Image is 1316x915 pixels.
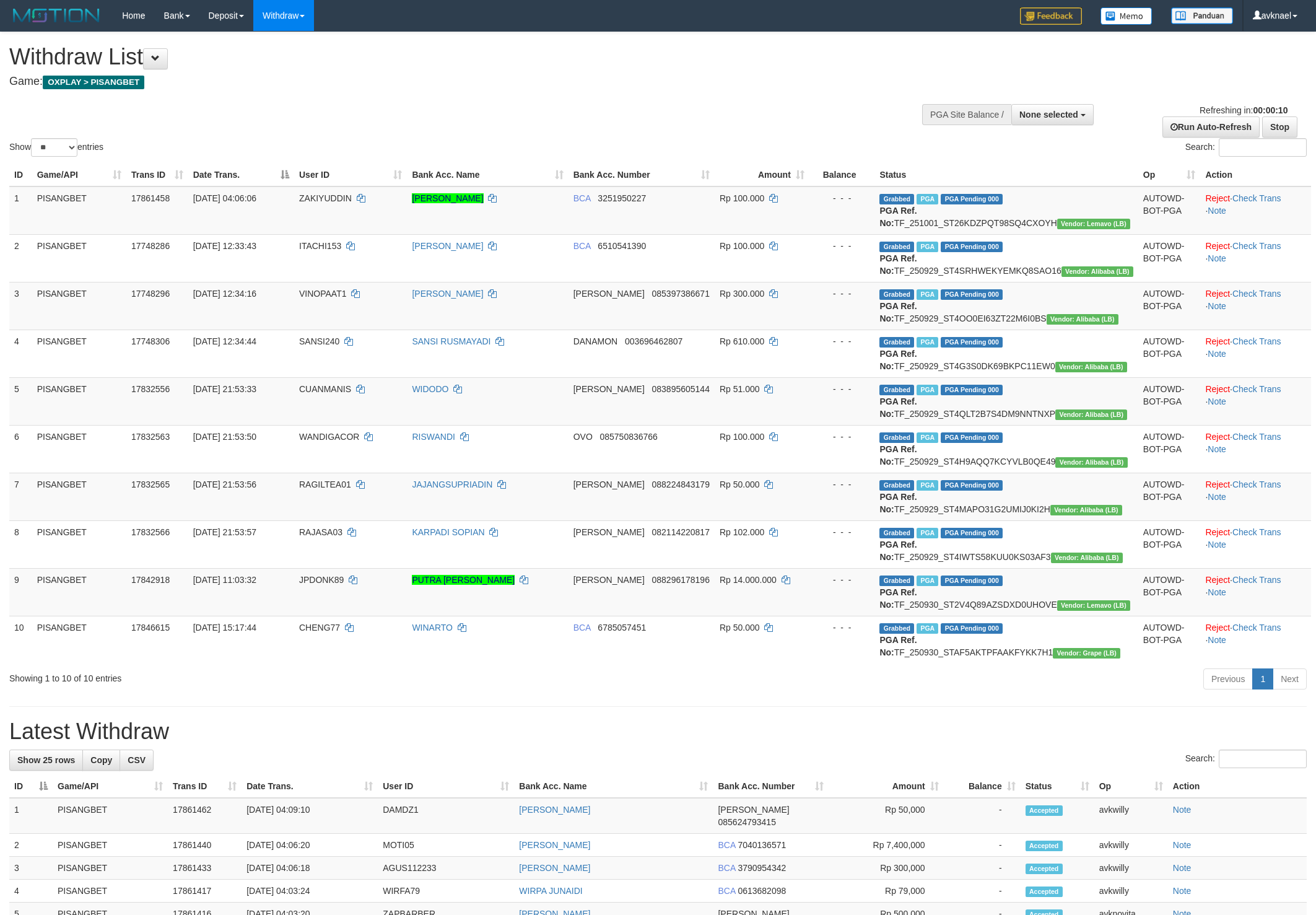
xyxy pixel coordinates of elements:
[1200,164,1311,186] th: Action
[1138,234,1201,282] td: AUTOWD-BOT-PGA
[17,755,75,765] span: Show 25 rows
[879,206,917,228] b: PGA Ref. No:
[1205,241,1230,251] a: Reject
[1094,798,1168,834] td: avkwilly
[53,834,168,857] td: PISANGBET
[378,775,514,798] th: User ID: activate to sort column ascending
[299,479,351,489] span: RAGILTEA01
[941,623,1003,634] span: PGA Pending
[1026,805,1063,816] span: Accepted
[573,479,645,489] span: [PERSON_NAME]
[1138,520,1201,568] td: AUTOWD-BOT-PGA
[1200,234,1311,282] td: · ·
[9,775,53,798] th: ID: activate to sort column descending
[1173,863,1192,873] a: Note
[1205,527,1230,537] a: Reject
[9,138,103,157] label: Show entries
[412,289,483,299] a: [PERSON_NAME]
[718,840,735,850] span: BCA
[917,194,938,204] span: Marked by avkwilly
[126,164,188,186] th: Trans ID: activate to sort column ascending
[412,336,490,346] a: SANSI RUSMAYADI
[193,432,256,442] span: [DATE] 21:53:50
[879,623,914,634] span: Grabbed
[944,834,1021,857] td: -
[32,377,126,425] td: PISANGBET
[9,186,32,235] td: 1
[9,568,32,616] td: 9
[879,444,917,466] b: PGA Ref. No:
[718,805,789,815] span: [PERSON_NAME]
[599,432,657,442] span: Copy 085750836766 to clipboard
[874,186,1138,235] td: TF_251001_ST26KDZPQT98SQ4CXOYH
[879,587,917,610] b: PGA Ref. No:
[131,384,170,394] span: 17832556
[879,194,914,204] span: Grabbed
[1205,289,1230,299] a: Reject
[1232,336,1281,346] a: Check Trans
[1200,330,1311,377] td: · ·
[917,385,938,395] span: Marked by avknovia
[651,479,709,489] span: Copy 088224843179 to clipboard
[1262,116,1297,138] a: Stop
[9,616,32,663] td: 10
[412,527,484,537] a: KARPADI SOPIAN
[1205,623,1230,633] a: Reject
[1061,266,1133,277] span: Vendor URL: https://dashboard.q2checkout.com/secure
[941,242,1003,252] span: PGA Pending
[193,289,256,299] span: [DATE] 12:34:16
[720,623,760,633] span: Rp 50.000
[941,528,1003,538] span: PGA Pending
[1219,750,1307,768] input: Search:
[651,384,709,394] span: Copy 083895605144 to clipboard
[412,241,483,251] a: [PERSON_NAME]
[879,337,914,348] span: Grabbed
[1138,282,1201,330] td: AUTOWD-BOT-PGA
[53,798,168,834] td: PISANGBET
[941,432,1003,443] span: PGA Pending
[188,164,294,186] th: Date Trans.: activate to sort column descending
[1203,668,1253,690] a: Previous
[598,193,646,203] span: Copy 3251950227 to clipboard
[9,6,103,25] img: MOTION_logo.png
[412,193,483,203] a: [PERSON_NAME]
[720,384,760,394] span: Rp 51.000
[879,301,917,323] b: PGA Ref. No:
[1138,330,1201,377] td: AUTOWD-BOT-PGA
[9,750,83,771] a: Show 25 rows
[1173,886,1192,896] a: Note
[941,480,1003,491] span: PGA Pending
[1138,186,1201,235] td: AUTOWD-BOT-PGA
[519,840,590,850] a: [PERSON_NAME]
[131,241,170,251] span: 17748286
[32,520,126,568] td: PISANGBET
[651,289,709,299] span: Copy 085397386671 to clipboard
[720,527,764,537] span: Rp 102.000
[53,857,168,880] td: PISANGBET
[131,336,170,346] span: 17748306
[879,349,917,371] b: PGA Ref. No:
[715,164,809,186] th: Amount: activate to sort column ascending
[32,330,126,377] td: PISANGBET
[299,384,351,394] span: CUANMANIS
[1094,775,1168,798] th: Op: activate to sort column ascending
[573,623,591,633] span: BCA
[242,834,378,857] td: [DATE] 04:06:20
[299,575,344,585] span: JPDONK89
[299,289,347,299] span: VINOPAAT1
[1057,219,1130,229] span: Vendor URL: https://dashboard.q2checkout.com/secure
[412,432,455,442] a: RISWANDI
[1168,775,1307,798] th: Action
[814,335,870,348] div: - - -
[874,282,1138,330] td: TF_250929_ST4OO0EI63ZT22M6I0BS
[299,527,342,537] span: RAJASA03
[720,289,764,299] span: Rp 300.000
[879,253,917,276] b: PGA Ref. No:
[879,289,914,300] span: Grabbed
[814,621,870,634] div: - - -
[32,616,126,663] td: PISANGBET
[1205,336,1230,346] a: Reject
[917,242,938,252] span: Marked by avksona
[1208,540,1226,549] a: Note
[1208,253,1226,263] a: Note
